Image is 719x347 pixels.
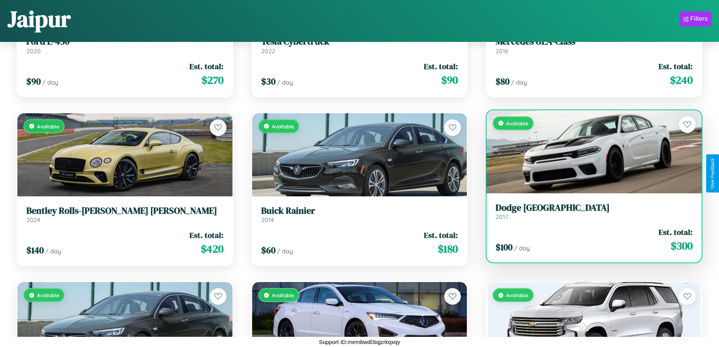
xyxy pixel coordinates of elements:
span: Est. total: [189,230,223,241]
a: Ford E-4502020 [26,36,223,55]
span: $ 300 [671,238,693,253]
span: $ 180 [438,241,458,256]
p: Support ID: membwdl3iqjzrkqxqy [319,337,400,347]
span: Available [37,123,59,130]
span: $ 80 [496,75,510,88]
span: / day [42,79,58,86]
h3: Mercedes GLA-Class [496,36,693,47]
span: Available [37,292,59,298]
span: 2020 [26,47,41,55]
span: Est. total: [659,61,693,72]
span: $ 100 [496,241,513,253]
span: Est. total: [424,230,458,241]
span: / day [277,247,293,255]
span: Est. total: [189,61,223,72]
div: Give Feedback [710,158,715,189]
span: 2022 [261,47,275,55]
span: $ 270 [202,72,223,88]
a: Bentley Rolls-[PERSON_NAME] [PERSON_NAME]2024 [26,205,223,224]
h1: Jaipur [8,3,71,34]
span: Est. total: [424,61,458,72]
span: $ 60 [261,244,276,256]
span: Available [272,123,294,130]
button: Filters [679,11,711,26]
span: 2014 [261,216,274,224]
h3: Ford E-450 [26,36,223,47]
h3: Dodge [GEOGRAPHIC_DATA] [496,202,693,213]
span: / day [514,244,530,252]
span: 2017 [496,213,508,221]
span: $ 240 [670,72,693,88]
span: $ 90 [441,72,458,88]
span: 2024 [26,216,40,224]
span: Available [272,292,294,298]
span: $ 30 [261,75,276,88]
span: / day [511,79,527,86]
a: Mercedes GLA-Class2016 [496,36,693,55]
span: 2016 [496,47,508,55]
h3: Tesla Cybertruck [261,36,458,47]
span: $ 420 [201,241,223,256]
div: Filters [690,15,708,23]
h3: Buick Rainier [261,205,458,216]
span: / day [277,79,293,86]
h3: Bentley Rolls-[PERSON_NAME] [PERSON_NAME] [26,205,223,216]
a: Tesla Cybertruck2022 [261,36,458,55]
span: Available [506,120,528,126]
span: / day [45,247,61,255]
span: Est. total: [659,227,693,238]
a: Dodge [GEOGRAPHIC_DATA]2017 [496,202,693,221]
span: $ 140 [26,244,44,256]
span: Available [506,292,528,298]
span: $ 90 [26,75,41,88]
a: Buick Rainier2014 [261,205,458,224]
